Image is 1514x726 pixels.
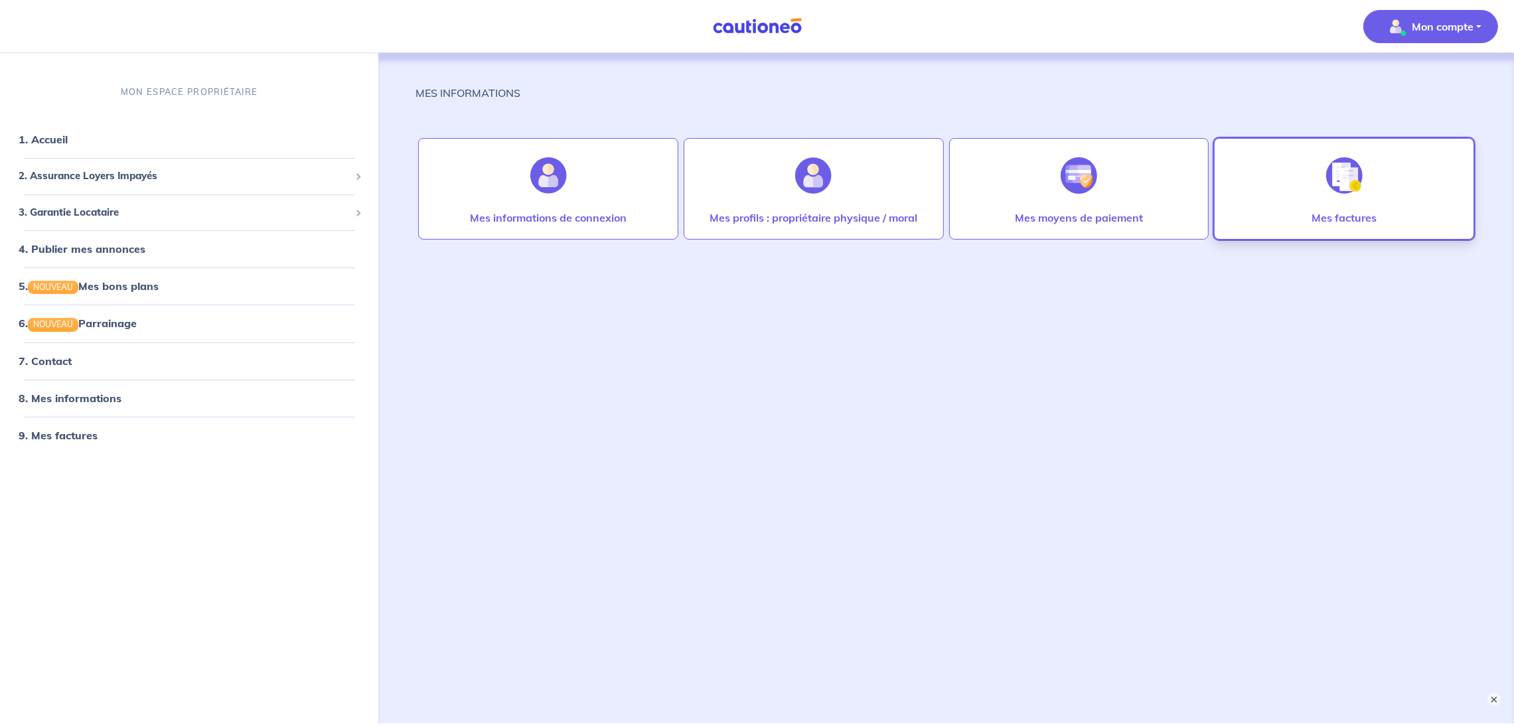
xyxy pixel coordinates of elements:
[5,127,373,153] div: 1. Accueil
[5,236,373,263] div: 4. Publier mes annonces
[19,205,350,220] span: 3. Garantie Locataire
[19,354,72,368] a: 7. Contact
[5,164,373,190] div: 2. Assurance Loyers Impayés
[19,317,137,330] a: 6.NOUVEAUParrainage
[710,210,917,226] p: Mes profils : propriétaire physique / moral
[5,200,373,226] div: 3. Garantie Locataire
[1412,19,1474,35] p: Mon compte
[5,273,373,300] div: 5.NOUVEAUMes bons plans
[5,348,373,374] div: 7. Contact
[19,169,350,184] span: 2. Assurance Loyers Impayés
[708,18,807,35] img: Cautioneo
[1312,210,1377,226] p: Mes factures
[5,385,373,411] div: 8. Mes informations
[1015,210,1143,226] p: Mes moyens de paiement
[1326,157,1363,194] img: illu_invoice.svg
[5,311,373,337] div: 6.NOUVEAUParrainage
[121,86,258,98] p: MON ESPACE PROPRIÉTAIRE
[19,280,159,293] a: 5.NOUVEAUMes bons plans
[1061,157,1097,194] img: illu_credit_card_no_anim.svg
[416,85,520,101] p: MES INFORMATIONS
[1385,16,1406,37] img: illu_account_valid_menu.svg
[19,392,121,405] a: 8. Mes informations
[470,210,627,226] p: Mes informations de connexion
[1487,693,1501,706] button: ×
[1363,10,1498,43] button: illu_account_valid_menu.svgMon compte
[530,157,567,194] img: illu_account.svg
[795,157,832,194] img: illu_account_add.svg
[19,133,68,147] a: 1. Accueil
[5,422,373,449] div: 9. Mes factures
[19,429,98,442] a: 9. Mes factures
[19,243,145,256] a: 4. Publier mes annonces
